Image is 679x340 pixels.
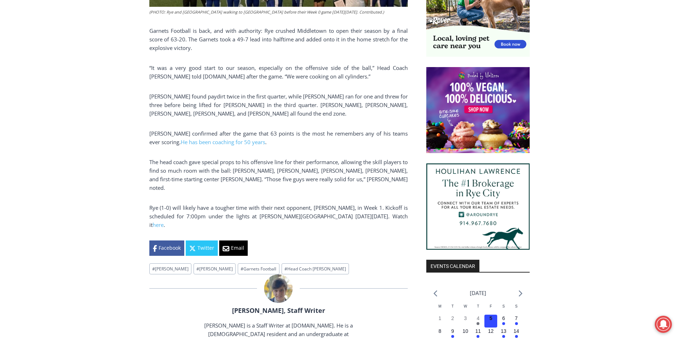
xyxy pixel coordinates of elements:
[149,92,408,118] p: [PERSON_NAME] found paydirt twice in the first quarter, while [PERSON_NAME] ran for one and threw...
[433,290,437,297] a: Previous month
[152,266,155,272] span: #
[515,335,518,338] em: Has events
[497,315,510,328] button: 6 Has events
[451,328,454,334] time: 9
[438,315,441,321] time: 1
[446,315,459,328] button: 2
[463,328,468,334] time: 10
[477,322,479,325] em: Has events
[451,315,454,321] time: 2
[438,304,441,308] span: M
[149,26,408,52] p: Garnets Football is back, and with authority: Rye crushed Middletown to open their season by a fi...
[446,304,459,315] div: Tuesday
[515,304,518,308] span: S
[282,263,349,274] a: #Head Coach [PERSON_NAME]
[186,240,218,255] a: Twitter
[451,335,454,338] em: Has events
[515,322,518,325] em: Has events
[284,266,287,272] span: #
[2,73,70,101] span: Open Tues. - Sun. [PHONE_NUMBER]
[484,315,497,328] button: 5
[186,71,330,87] span: Intern @ [DOMAIN_NAME]
[484,304,497,315] div: Friday
[149,9,408,15] figcaption: (PHOTO: Rye and [GEOGRAPHIC_DATA] walking to [GEOGRAPHIC_DATA] before their Week 0 game [DATE][DA...
[171,69,345,89] a: Intern @ [DOMAIN_NAME]
[238,263,279,274] a: #Garnets Football
[490,304,492,308] span: F
[0,72,72,89] a: Open Tues. - Sun. [PHONE_NUMBER]
[149,64,408,81] p: “It was a very good start to our season, especially on the offensive side of the ball,” Head Coac...
[149,203,408,229] p: Rye (1-0) will likely have a tougher time with their next opponent, [PERSON_NAME], in Week 1. Kic...
[502,335,505,338] em: Has events
[470,288,486,298] li: [DATE]
[149,263,191,274] a: #[PERSON_NAME]
[519,290,523,297] a: Next month
[477,304,479,308] span: T
[149,129,408,146] p: [PERSON_NAME] confirmed after the game that 63 points is the most he remembers any of his teams e...
[515,315,518,321] time: 7
[426,260,479,272] h2: Events Calendar
[438,328,441,334] time: 8
[464,304,467,308] span: W
[153,221,164,228] a: here
[426,67,530,153] img: Baked by Melissa
[472,304,485,315] div: Thursday
[219,240,248,255] a: Email
[459,315,472,328] button: 3
[149,240,184,255] a: Facebook
[497,304,510,315] div: Saturday
[502,322,505,325] em: Has events
[426,163,530,250] img: Houlihan Lawrence The #1 Brokerage in Rye City
[73,45,101,85] div: "clearly one of the favorites in the [GEOGRAPHIC_DATA] neighborhood"
[264,274,293,303] img: (PHOTO: MyRye.com 2024 Head Intern, Editor and now Staff Writer Charlie Morris. Contributed.)Char...
[232,306,325,315] a: [PERSON_NAME], Staff Writer
[241,266,243,272] span: #
[514,328,519,334] time: 14
[502,304,505,308] span: S
[475,328,481,334] time: 11
[472,315,485,328] button: 4 Has events
[510,304,523,315] div: Sunday
[488,328,494,334] time: 12
[452,304,454,308] span: T
[464,315,467,321] time: 3
[433,315,446,328] button: 1
[489,315,492,321] time: 5
[180,0,337,69] div: "[PERSON_NAME] and I covered the [DATE] Parade, which was a really eye opening experience as I ha...
[196,266,199,272] span: #
[477,335,479,338] em: Has events
[194,263,236,274] a: #[PERSON_NAME]
[459,304,472,315] div: Wednesday
[501,328,506,334] time: 13
[510,315,523,328] button: 7 Has events
[477,315,479,321] time: 4
[181,138,265,146] a: He has been coaching for 50 years
[433,304,446,315] div: Monday
[502,315,505,321] time: 6
[149,158,408,192] p: The head coach gave special props to his offensive line for their performance, allowing the skill...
